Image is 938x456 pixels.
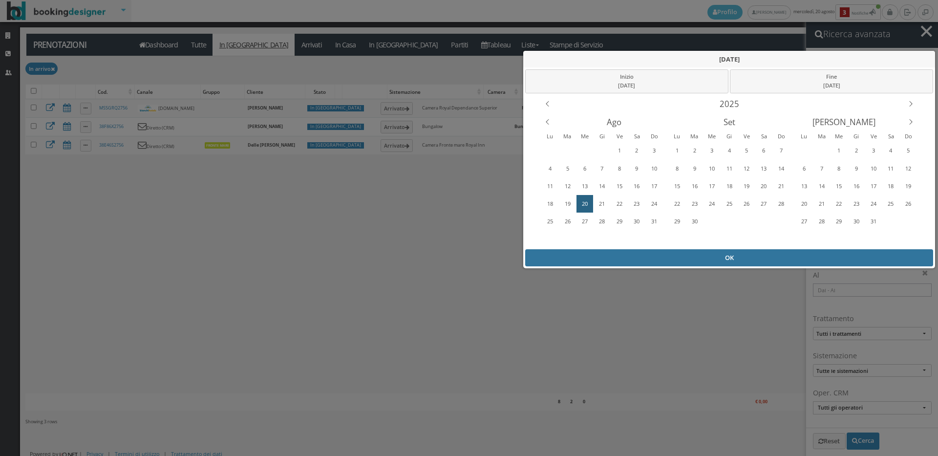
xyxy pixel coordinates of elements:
[611,160,628,177] div: Venerdì, Agosto 8
[738,177,755,195] div: Venerdì, Settembre 19
[795,131,813,141] div: Lunedì
[755,160,772,177] div: Sabato, Settembre 13
[755,213,772,230] div: Sabato, Ottobre 4
[866,214,881,229] div: 31
[538,95,556,113] div: Previous Year
[848,142,864,159] div: Giovedì, Ottobre 2
[813,177,830,195] div: Martedì, Ottobre 14
[595,178,610,194] div: 14
[738,195,755,212] div: Venerdì, Settembre 26
[543,196,558,212] div: 18
[703,231,720,248] div: Mercoledì, Ottobre 8
[704,160,720,176] div: 10
[646,143,661,158] div: 3
[628,213,645,230] div: Sabato, Agosto 30
[560,178,575,194] div: 12
[900,213,917,230] div: Domenica, Novembre 2
[831,214,847,229] div: 29
[722,160,737,176] div: 11
[611,177,628,195] div: Venerdì, Agosto 15
[721,195,737,212] div: Giovedì, Settembre 25
[739,160,754,176] div: 12
[900,160,916,176] div: 12
[576,231,593,248] div: Mercoledì, Settembre 3
[831,195,847,212] div: Mercoledì, Ottobre 22
[542,177,558,195] div: Lunedì, Agosto 11
[814,178,829,194] div: 14
[902,95,920,113] div: Next Year
[628,231,645,248] div: Sabato, Settembre 6
[703,131,721,141] div: Mercoledì
[721,177,737,195] div: Giovedì, Settembre 18
[543,178,558,194] div: 11
[773,177,789,195] div: Domenica, Settembre 21
[646,178,661,194] div: 17
[577,160,593,176] div: 6
[687,160,702,176] div: 9
[882,231,899,248] div: Sabato, Novembre 8
[773,160,789,177] div: Domenica, Settembre 14
[831,196,847,212] div: 22
[687,196,702,212] div: 23
[848,231,864,248] div: Giovedì, Novembre 6
[796,213,812,230] div: Lunedì, Ottobre 27
[773,213,789,230] div: Domenica, Ottobre 5
[755,195,772,212] div: Sabato, Settembre 27
[594,131,611,141] div: Giovedì
[883,160,898,176] div: 11
[645,231,662,248] div: Domenica, Settembre 7
[900,143,916,158] div: 5
[848,131,865,141] div: Giovedì
[703,177,720,195] div: Mercoledì, Settembre 17
[576,160,593,177] div: Mercoledì, Agosto 6
[612,143,627,158] div: 1
[525,249,934,266] div: OK
[849,160,864,176] div: 9
[629,160,644,176] div: 9
[738,213,755,230] div: Venerdì, Ottobre 3
[686,142,703,159] div: Martedì, Settembre 2
[542,213,558,230] div: Lunedì, Agosto 25
[703,160,720,177] div: Mercoledì, Settembre 10
[773,142,789,159] div: Domenica, Settembre 7
[645,195,662,212] div: Domenica, Agosto 24
[787,113,901,131] div: Ottobre
[813,195,830,212] div: Martedì, Ottobre 21
[703,195,720,212] div: Mercoledì, Settembre 24
[576,195,593,212] div: Oggi, Mercoledì, Agosto 20
[542,195,558,212] div: Lunedì, Agosto 18
[629,178,644,194] div: 16
[865,131,882,141] div: Venerdì
[738,142,755,159] div: Venerdì, Settembre 5
[670,143,685,158] div: 1
[866,178,881,194] div: 17
[865,195,882,212] div: Venerdì, Ottobre 24
[722,143,737,158] div: 4
[577,178,593,194] div: 13
[900,177,917,195] div: Domenica, Ottobre 19
[612,160,627,176] div: 8
[882,131,900,141] div: Sabato
[645,131,663,141] div: Domenica
[900,231,917,248] div: Domenica, Novembre 9
[900,142,917,159] div: Domenica, Ottobre 5
[796,195,812,212] div: Lunedì, Ottobre 20
[773,195,789,212] div: Domenica, Settembre 28
[900,160,917,177] div: Domenica, Ottobre 12
[595,196,610,212] div: 21
[831,160,847,177] div: Mercoledì, Ottobre 8
[865,142,882,159] div: Venerdì, Ottobre 3
[849,178,864,194] div: 16
[594,177,610,195] div: Giovedì, Agosto 14
[594,231,610,248] div: Giovedì, Settembre 4
[611,142,628,159] div: Venerdì, Agosto 1
[882,160,899,177] div: Sabato, Ottobre 11
[773,196,789,212] div: 28
[594,213,610,230] div: Giovedì, Agosto 28
[722,196,737,212] div: 25
[882,177,899,195] div: Sabato, Ottobre 18
[883,143,898,158] div: 4
[813,213,830,230] div: Martedì, Ottobre 28
[900,178,916,194] div: 19
[721,160,737,177] div: Giovedì, Settembre 11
